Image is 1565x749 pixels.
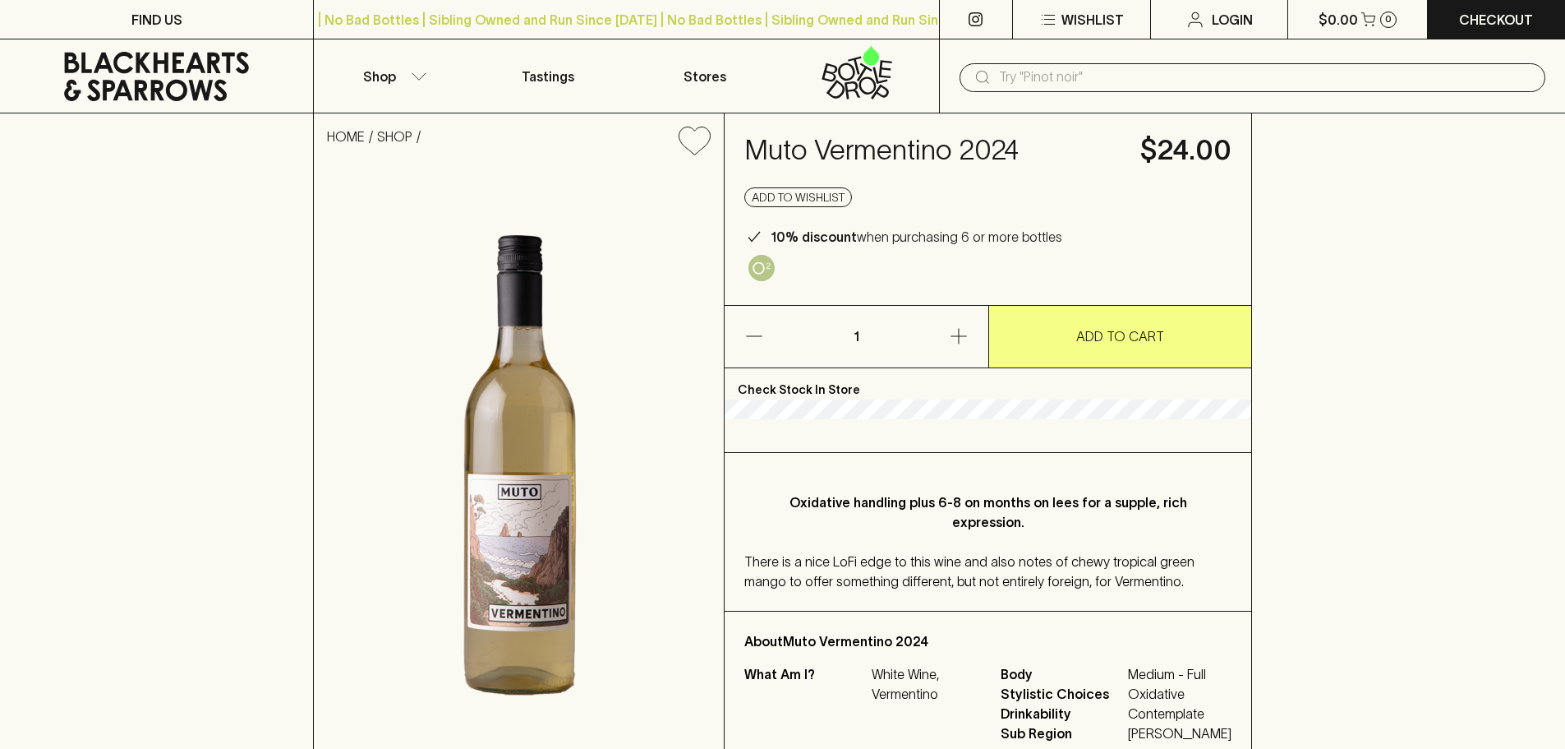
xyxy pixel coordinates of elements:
input: Try "Pinot noir" [999,64,1532,90]
p: What Am I? [744,664,868,704]
span: Body [1001,664,1124,684]
button: Add to wishlist [672,120,717,162]
h4: $24.00 [1140,133,1231,168]
a: Tastings [470,39,626,113]
p: White Wine, Vermentino [872,664,981,704]
span: Oxidative [1128,684,1231,704]
p: Check Stock In Store [725,368,1251,400]
p: when purchasing 6 or more bottles [771,227,1062,247]
p: Login [1212,10,1253,30]
span: Sub Region [1001,724,1124,743]
p: About Muto Vermentino 2024 [744,631,1231,651]
img: Oxidative [748,255,775,281]
p: 0 [1385,15,1392,24]
button: Add to wishlist [744,187,852,207]
p: $0.00 [1319,10,1358,30]
span: Stylistic Choices [1001,684,1124,704]
a: Stores [627,39,783,113]
p: FIND US [131,10,182,30]
button: ADD TO CART [989,306,1252,368]
p: Stores [684,67,726,86]
p: Shop [363,67,396,86]
b: 10% discount [771,229,857,244]
span: [PERSON_NAME] [1128,724,1231,743]
span: Contemplate [1128,704,1231,724]
h4: Muto Vermentino 2024 [744,133,1121,168]
p: ADD TO CART [1076,326,1164,346]
p: Wishlist [1061,10,1124,30]
span: There is a nice LoFi edge to this wine and also notes of chewy tropical green mango to offer some... [744,554,1194,589]
button: Shop [314,39,470,113]
a: Controlled exposure to oxygen, adding complexity and sometimes developed characteristics. [744,251,779,285]
p: 1 [836,306,876,368]
span: Drinkability [1001,704,1124,724]
a: HOME [327,129,365,144]
p: Tastings [522,67,574,86]
span: Medium - Full [1128,664,1231,684]
a: SHOP [377,129,412,144]
p: Checkout [1459,10,1533,30]
p: Oxidative handling plus 6-8 on months on lees for a supple, rich expression. [777,492,1199,532]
